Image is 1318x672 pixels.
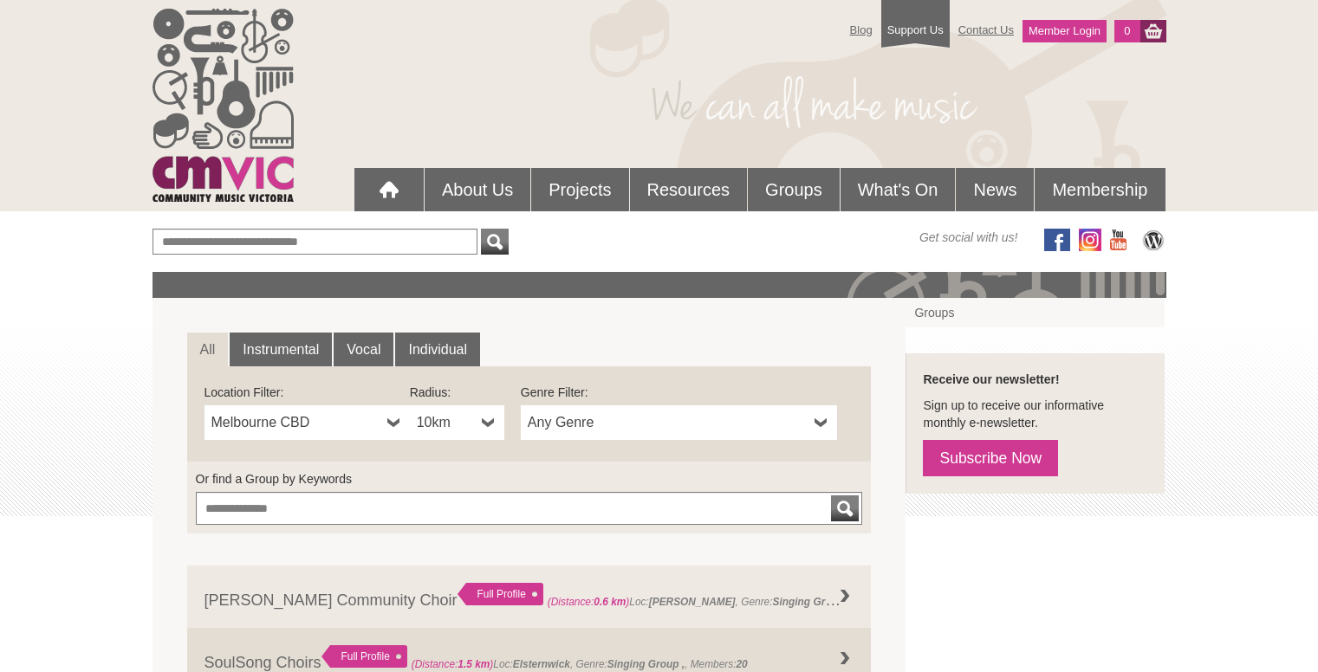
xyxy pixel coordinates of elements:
[153,9,294,202] img: cmvic_logo.png
[1079,229,1101,251] img: icon-instagram.png
[458,583,543,605] div: Full Profile
[950,15,1023,45] a: Contact Us
[321,645,407,668] div: Full Profile
[630,168,748,211] a: Resources
[773,591,850,609] strong: Singing Group ,
[906,298,1165,327] a: Groups
[334,333,393,367] a: Vocal
[528,412,808,433] span: Any Genre
[521,405,837,440] a: Any Genre
[425,168,530,211] a: About Us
[412,658,748,670] span: Loc: , Genre: , Members:
[607,658,685,670] strong: Singing Group ,
[1035,168,1165,211] a: Membership
[417,412,475,433] span: 10km
[923,440,1058,476] a: Subscribe Now
[737,658,748,670] strong: 20
[1023,20,1107,42] a: Member Login
[395,333,480,367] a: Individual
[458,658,490,670] strong: 1.5 km
[205,384,410,401] label: Location Filter:
[649,596,736,608] strong: [PERSON_NAME]
[412,658,494,670] span: (Distance: )
[594,596,626,608] strong: 0.6 km
[410,384,504,401] label: Radius:
[548,591,853,609] span: Loc: , Genre: ,
[956,168,1034,211] a: News
[548,596,630,608] span: (Distance: )
[841,168,956,211] a: What's On
[919,229,1018,246] span: Get social with us!
[841,15,881,45] a: Blog
[410,405,504,440] a: 10km
[196,470,863,488] label: Or find a Group by Keywords
[521,384,837,401] label: Genre Filter:
[187,565,872,628] a: [PERSON_NAME] Community Choir Full Profile (Distance:0.6 km)Loc:[PERSON_NAME], Genre:Singing Grou...
[923,397,1147,431] p: Sign up to receive our informative monthly e-newsletter.
[187,333,229,367] a: All
[205,405,410,440] a: Melbourne CBD
[923,372,1059,386] strong: Receive our newsletter!
[748,168,840,211] a: Groups
[1114,20,1139,42] a: 0
[230,333,332,367] a: Instrumental
[513,658,570,670] strong: Elsternwick
[211,412,380,433] span: Melbourne CBD
[1140,229,1166,251] img: CMVic Blog
[531,168,628,211] a: Projects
